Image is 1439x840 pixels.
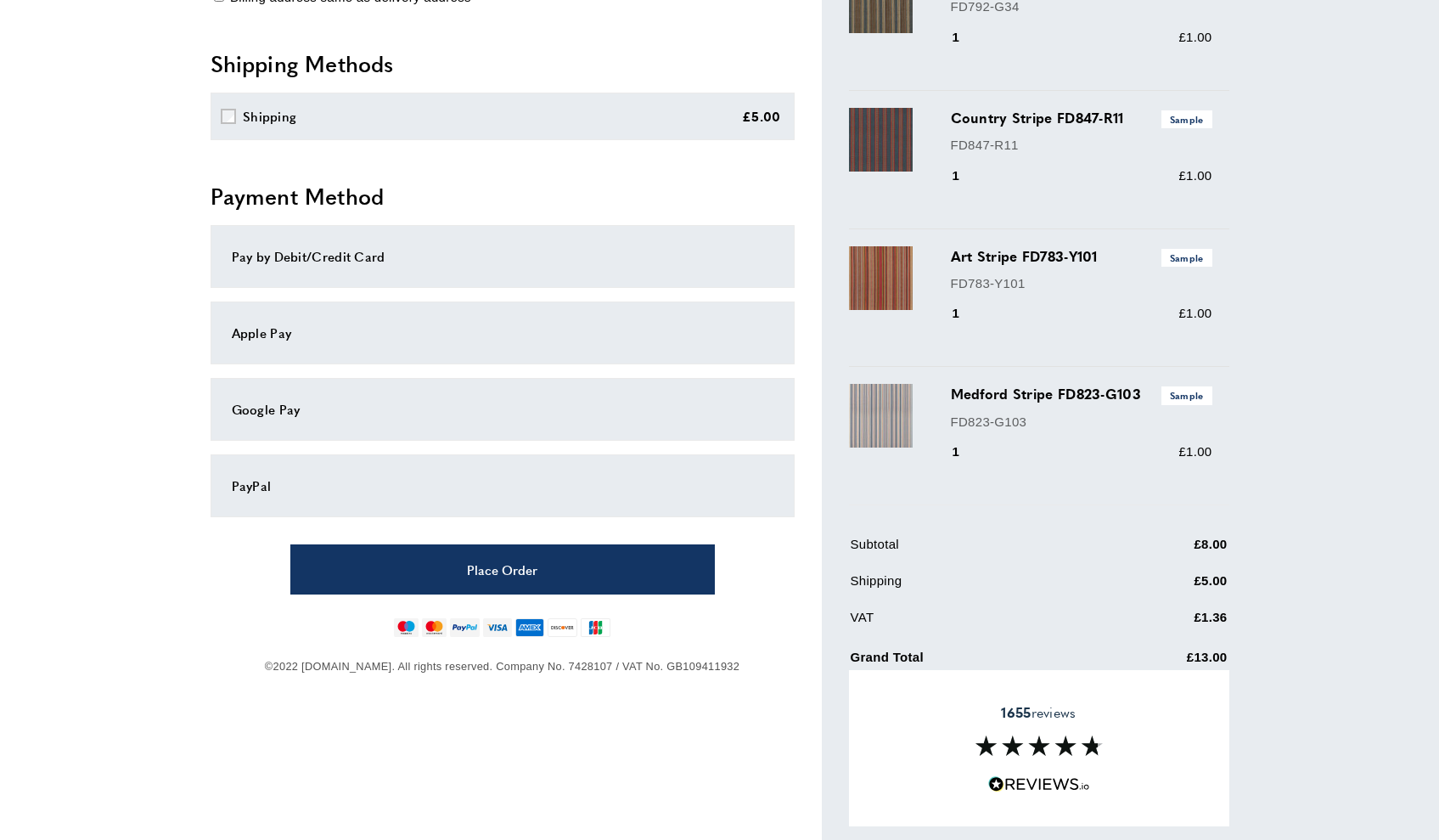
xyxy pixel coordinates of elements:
button: Place Order [290,544,715,595]
div: Google Pay [232,399,773,420]
span: Sample [1161,386,1212,404]
img: Country Stripe FD847-R11 [849,108,913,172]
div: 1 [951,166,984,186]
div: PayPal [232,476,773,496]
h2: Payment Method [211,181,795,211]
p: FD823-G103 [951,412,1212,432]
div: £5.00 [742,106,781,127]
span: reviews [1001,704,1076,721]
div: Shipping [243,106,296,127]
td: Subtotal [851,534,1093,567]
span: £1.00 [1178,444,1211,459]
td: £13.00 [1093,644,1227,680]
td: VAT [851,607,1093,640]
img: discover [548,618,577,637]
p: FD847-R11 [951,135,1212,155]
td: £1.36 [1093,607,1227,640]
td: £5.00 [1093,571,1227,604]
p: FD783-Y101 [951,273,1212,294]
span: Sample [1161,110,1212,128]
h3: Medford Stripe FD823-G103 [951,384,1212,404]
img: Medford Stripe FD823-G103 [849,384,913,448]
img: jcb [581,618,610,637]
span: ©2022 [DOMAIN_NAME]. All rights reserved. Company No. 7428107 / VAT No. GB109411932 [265,660,739,673]
div: 1 [951,442,984,462]
img: maestro [394,618,419,637]
div: 1 [951,27,984,48]
img: mastercard [422,618,447,637]
img: paypal [450,618,480,637]
h3: Country Stripe FD847-R11 [951,108,1212,128]
h3: Art Stripe FD783-Y101 [951,246,1212,267]
div: Pay by Debit/Credit Card [232,246,773,267]
div: 1 [951,303,984,324]
img: Reviews.io 5 stars [988,776,1090,792]
img: american-express [515,618,545,637]
td: £8.00 [1093,534,1227,567]
td: Shipping [851,571,1093,604]
img: visa [483,618,511,637]
img: Reviews section [975,736,1103,756]
span: Sample [1161,249,1212,267]
td: Grand Total [851,644,1093,680]
img: Art Stripe FD783-Y101 [849,246,913,310]
span: £1.00 [1178,30,1211,44]
span: £1.00 [1178,306,1211,320]
span: £1.00 [1178,168,1211,183]
strong: 1655 [1001,702,1031,722]
h2: Shipping Methods [211,48,795,79]
div: Apple Pay [232,323,773,343]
